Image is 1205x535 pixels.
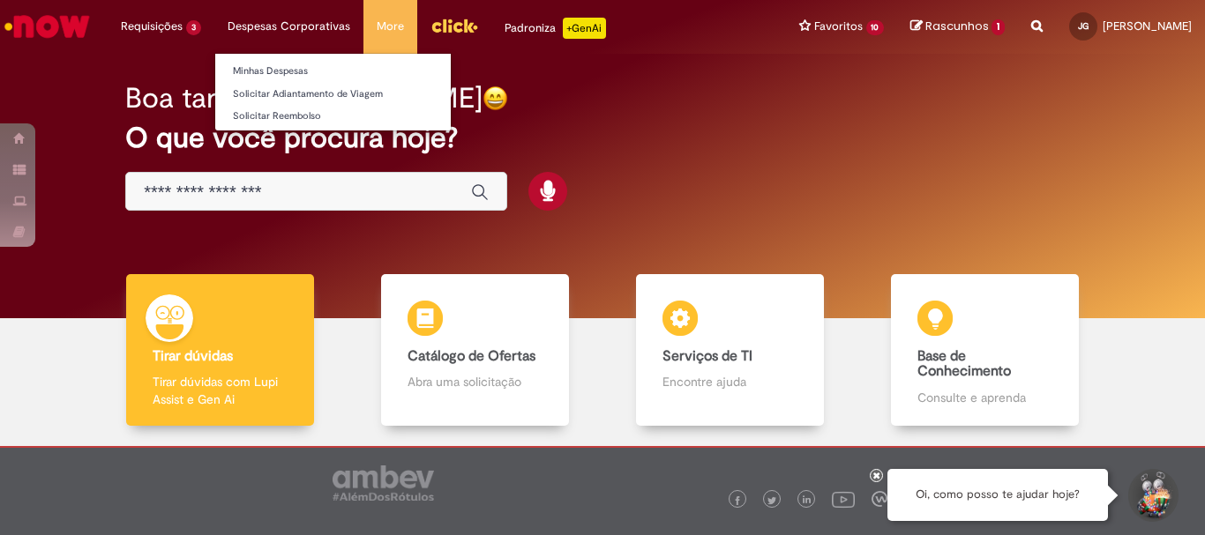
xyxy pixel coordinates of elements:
[925,18,989,34] span: Rascunhos
[408,347,535,365] b: Catálogo de Ofertas
[857,274,1112,427] a: Base de Conhecimento Consulte e aprenda
[733,496,742,505] img: logo_footer_facebook.png
[917,389,1052,406] p: Consulte e aprenda
[377,18,404,35] span: More
[803,495,812,506] img: logo_footer_linkedin.png
[215,62,451,81] a: Minhas Despesas
[228,18,350,35] span: Despesas Corporativas
[125,123,1080,153] h2: O que você procura hoje?
[917,347,1011,381] b: Base de Conhecimento
[1103,19,1192,33] span: [PERSON_NAME]
[992,19,1005,35] span: 1
[215,85,451,104] a: Solicitar Adiantamento de Viagem
[153,373,287,408] p: Tirar dúvidas com Lupi Assist e Gen Ai
[186,20,201,35] span: 3
[153,347,233,365] b: Tirar dúvidas
[333,465,434,501] img: logo_footer_ambev_rotulo_gray.png
[662,347,752,365] b: Serviços de TI
[602,274,857,427] a: Serviços de TI Encontre ajuda
[563,18,606,39] p: +GenAi
[408,373,542,390] p: Abra uma solicitação
[121,18,183,35] span: Requisições
[125,83,483,114] h2: Boa tarde, [PERSON_NAME]
[767,496,776,505] img: logo_footer_twitter.png
[214,53,452,131] ul: Despesas Corporativas
[662,373,797,390] p: Encontre ajuda
[832,487,855,510] img: logo_footer_youtube.png
[872,491,887,507] img: logo_footer_workplace.png
[1126,469,1179,522] button: Iniciar Conversa de Suporte
[93,274,348,427] a: Tirar dúvidas Tirar dúvidas com Lupi Assist e Gen Ai
[910,19,1005,35] a: Rascunhos
[483,85,508,111] img: happy-face.png
[215,107,451,126] a: Solicitar Reembolso
[887,469,1108,521] div: Oi, como posso te ajudar hoje?
[2,9,93,44] img: ServiceNow
[505,18,606,39] div: Padroniza
[348,274,602,427] a: Catálogo de Ofertas Abra uma solicitação
[866,20,885,35] span: 10
[814,18,863,35] span: Favoritos
[1078,20,1089,32] span: JG
[430,12,478,39] img: click_logo_yellow_360x200.png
